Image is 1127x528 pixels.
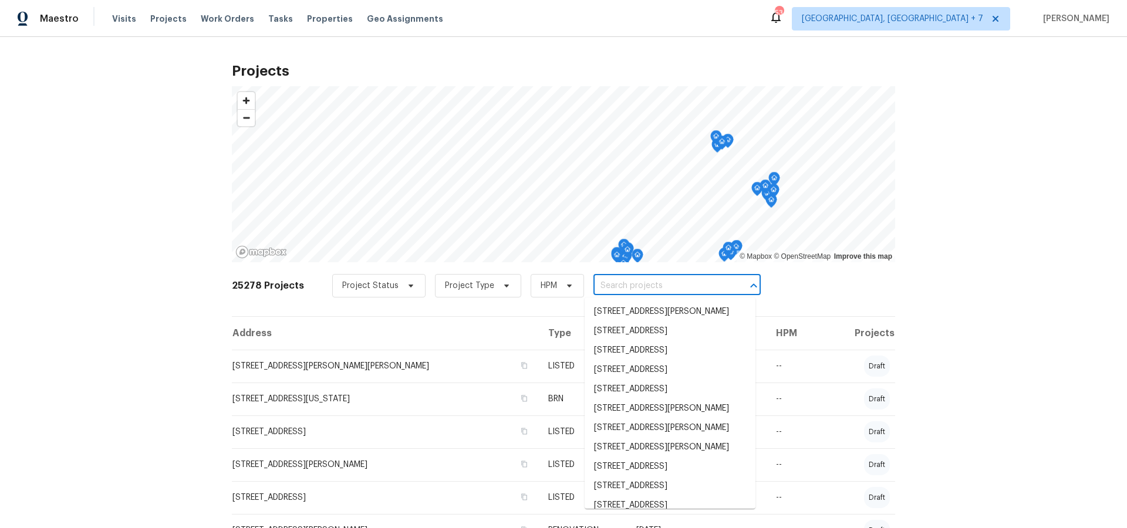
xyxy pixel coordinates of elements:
[539,481,627,514] td: LISTED
[611,249,623,267] div: Map marker
[585,399,755,418] li: [STREET_ADDRESS][PERSON_NAME]
[539,448,627,481] td: LISTED
[232,448,539,481] td: [STREET_ADDRESS][PERSON_NAME]
[864,454,890,475] div: draft
[745,277,762,294] button: Close
[585,418,755,438] li: [STREET_ADDRESS][PERSON_NAME]
[864,487,890,508] div: draft
[834,252,892,260] a: Improve this map
[740,252,772,260] a: Mapbox
[112,13,136,25] span: Visits
[519,426,529,436] button: Copy Address
[539,383,627,415] td: BRN
[767,481,818,514] td: --
[722,134,734,152] div: Map marker
[445,280,494,292] span: Project Type
[201,13,254,25] span: Work Orders
[342,280,399,292] span: Project Status
[232,280,304,292] h2: 25278 Projects
[585,341,755,360] li: [STREET_ADDRESS]
[541,280,557,292] span: HPM
[539,350,627,383] td: LISTED
[864,356,890,377] div: draft
[585,457,755,476] li: [STREET_ADDRESS]
[765,194,777,212] div: Map marker
[760,180,771,198] div: Map marker
[150,13,187,25] span: Projects
[774,252,831,260] a: OpenStreetMap
[767,448,818,481] td: --
[232,317,539,350] th: Address
[238,109,255,126] button: Zoom out
[585,302,755,321] li: [STREET_ADDRESS][PERSON_NAME]
[718,248,730,266] div: Map marker
[585,476,755,496] li: [STREET_ADDRESS]
[585,321,755,341] li: [STREET_ADDRESS]
[235,245,287,259] a: Mapbox homepage
[539,317,627,350] th: Type
[768,184,780,202] div: Map marker
[730,241,742,259] div: Map marker
[716,136,728,154] div: Map marker
[585,360,755,380] li: [STREET_ADDRESS]
[622,243,633,262] div: Map marker
[519,492,529,502] button: Copy Address
[775,7,783,19] div: 53
[751,182,763,200] div: Map marker
[519,393,529,404] button: Copy Address
[611,247,623,265] div: Map marker
[864,388,890,409] div: draft
[238,110,255,126] span: Zoom out
[593,277,728,295] input: Search projects
[238,92,255,109] button: Zoom in
[767,415,818,448] td: --
[232,350,539,383] td: [STREET_ADDRESS][PERSON_NAME][PERSON_NAME]
[539,415,627,448] td: LISTED
[632,249,643,267] div: Map marker
[232,65,895,77] h2: Projects
[307,13,353,25] span: Properties
[767,317,818,350] th: HPM
[818,317,895,350] th: Projects
[367,13,443,25] span: Geo Assignments
[40,13,79,25] span: Maestro
[618,239,630,257] div: Map marker
[767,383,818,415] td: --
[268,15,293,23] span: Tasks
[767,350,818,383] td: --
[585,496,755,515] li: [STREET_ADDRESS]
[585,380,755,399] li: [STREET_ADDRESS]
[585,438,755,457] li: [STREET_ADDRESS][PERSON_NAME]
[519,360,529,371] button: Copy Address
[731,240,743,258] div: Map marker
[802,13,983,25] span: [GEOGRAPHIC_DATA], [GEOGRAPHIC_DATA] + 7
[232,383,539,415] td: [STREET_ADDRESS][US_STATE]
[710,130,722,148] div: Map marker
[864,421,890,442] div: draft
[232,415,539,448] td: [STREET_ADDRESS]
[723,242,734,260] div: Map marker
[1038,13,1109,25] span: [PERSON_NAME]
[232,86,895,262] canvas: Map
[768,172,780,190] div: Map marker
[232,481,539,514] td: [STREET_ADDRESS]
[519,459,529,469] button: Copy Address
